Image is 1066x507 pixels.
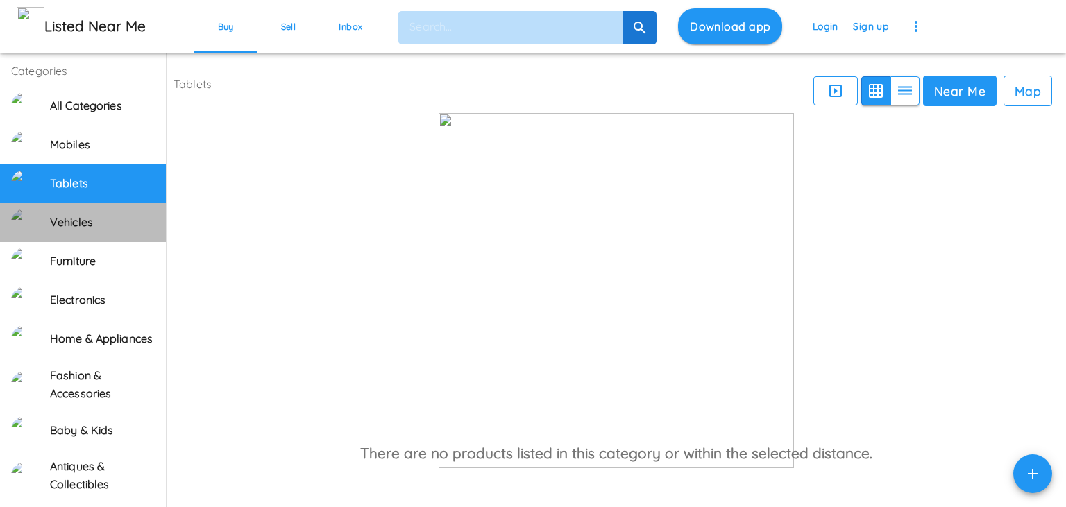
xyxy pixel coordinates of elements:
img: Furniture [11,248,39,275]
button: add [1013,454,1052,493]
button: Sign up [847,8,894,44]
img: Vehicles [11,209,39,237]
h6: Mobiles [50,136,155,154]
h5: There are no products listed in this category or within the selected distance. [360,444,872,463]
img: Electronics [11,286,39,314]
input: search [398,13,623,40]
nav: breadcrumb [167,69,219,99]
h6: All Categories [50,97,155,115]
img: Appliances [11,325,39,353]
h6: Antiques & Collectibles [50,458,155,493]
h6: Categories [11,55,75,87]
button: Near Me [923,76,997,106]
a: Tablets [174,77,212,91]
h6: Furniture [50,252,155,270]
button: Login [803,8,847,44]
button: Download app [678,8,782,44]
button: Map [1004,76,1052,106]
img: All Categories [11,92,39,120]
h6: Tablets [50,175,155,193]
h5: Listed Near Me [44,17,178,36]
h6: Baby & Kids [50,422,155,440]
button: search [623,11,657,44]
h6: Home & Appliances [50,330,155,348]
h6: Electronics [50,291,155,309]
img: Fashion & Accessories [11,371,39,399]
img: Antiques & Collectibles [11,462,39,490]
img: Tablets [11,170,39,198]
img: Baby & Kids [11,416,39,444]
img: Phones [11,131,39,159]
h6: Fashion & Accessories [50,367,155,402]
h6: Vehicles [50,214,155,232]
